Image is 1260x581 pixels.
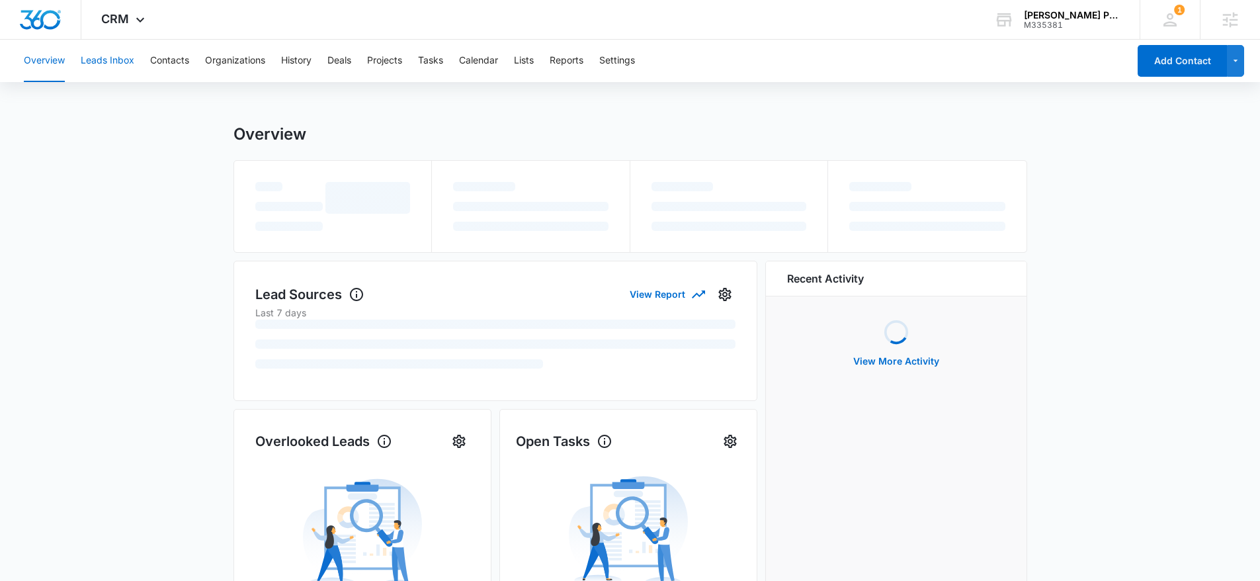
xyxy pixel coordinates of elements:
button: View Report [630,283,704,306]
button: Leads Inbox [81,40,134,82]
span: 1 [1174,5,1185,15]
h1: Open Tasks [516,431,612,451]
button: Calendar [459,40,498,82]
button: Add Contact [1138,45,1227,77]
button: Deals [327,40,351,82]
button: Settings [720,431,741,452]
h6: Recent Activity [787,271,864,287]
button: Settings [448,431,470,452]
div: account name [1024,10,1120,21]
span: CRM [101,12,129,26]
div: account id [1024,21,1120,30]
button: Reports [550,40,583,82]
button: Organizations [205,40,265,82]
button: Tasks [418,40,443,82]
button: Overview [24,40,65,82]
button: Lists [514,40,534,82]
h1: Lead Sources [255,285,364,304]
h1: Overview [233,124,306,144]
button: History [281,40,312,82]
button: View More Activity [840,345,952,377]
button: Settings [599,40,635,82]
button: Settings [714,284,735,305]
button: Contacts [150,40,189,82]
p: Last 7 days [255,306,735,320]
div: notifications count [1174,5,1185,15]
button: Projects [367,40,402,82]
h1: Overlooked Leads [255,431,392,451]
